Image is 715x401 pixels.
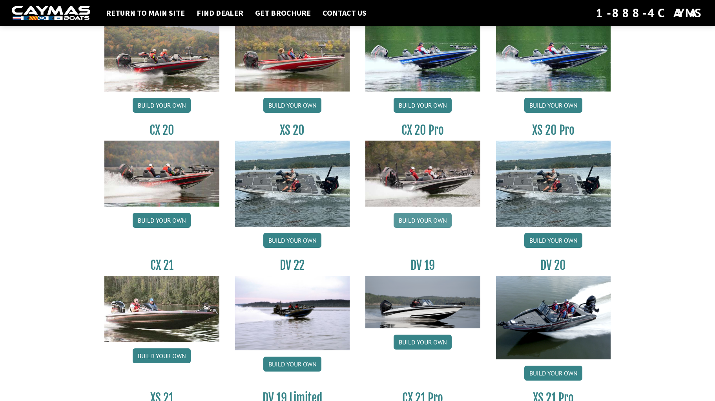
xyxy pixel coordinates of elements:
img: DV_20_from_website_for_caymas_connect.png [496,276,611,359]
a: Build your own [263,98,321,113]
h3: DV 19 [365,258,480,273]
a: Build your own [524,98,582,113]
h3: CX 20 [104,123,219,137]
a: Contact Us [319,8,370,18]
a: Build your own [524,366,582,381]
img: CX-18SS_thumbnail.jpg [235,25,350,91]
img: CX19_thumbnail.jpg [496,25,611,91]
img: white-logo-c9c8dbefe5ff5ceceb0f0178aa75bf4bb51f6bca0971e226c86eb53dfe498488.png [12,6,90,20]
img: CX-18S_thumbnail.jpg [104,25,219,91]
img: XS_20_resized.jpg [235,141,350,227]
h3: DV 22 [235,258,350,273]
a: Build your own [524,233,582,248]
img: CX21_thumb.jpg [104,276,219,342]
a: Build your own [394,335,452,350]
a: Build your own [263,357,321,372]
img: CX-20Pro_thumbnail.jpg [365,141,480,207]
a: Get Brochure [251,8,315,18]
img: CX19_thumbnail.jpg [365,25,480,91]
h3: XS 20 Pro [496,123,611,137]
h3: DV 20 [496,258,611,273]
a: Build your own [394,213,452,228]
img: XS_20_resized.jpg [496,141,611,227]
h3: CX 20 Pro [365,123,480,137]
a: Find Dealer [193,8,247,18]
img: CX-20_thumbnail.jpg [104,141,219,207]
a: Build your own [133,98,191,113]
a: Build your own [133,213,191,228]
a: Build your own [263,233,321,248]
h3: CX 21 [104,258,219,273]
img: dv-19-ban_from_website_for_caymas_connect.png [365,276,480,328]
a: Return to main site [102,8,189,18]
h3: XS 20 [235,123,350,137]
a: Build your own [394,98,452,113]
a: Build your own [133,348,191,363]
img: DV22_original_motor_cropped_for_caymas_connect.jpg [235,276,350,350]
div: 1-888-4CAYMAS [596,4,703,22]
